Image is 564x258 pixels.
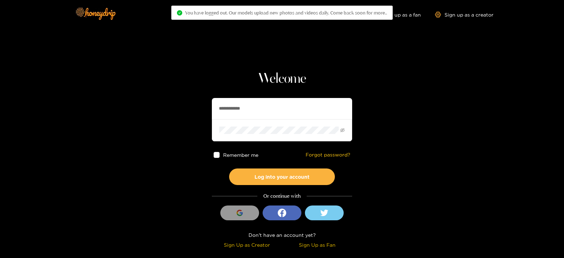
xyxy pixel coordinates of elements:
div: Sign Up as Creator [214,241,280,249]
button: Log into your account [229,168,335,185]
a: Forgot password? [306,152,350,158]
div: Or continue with [212,192,352,200]
div: Don't have an account yet? [212,231,352,239]
span: Remember me [223,152,258,158]
a: Sign up as a creator [435,12,493,18]
a: Sign up as a fan [373,12,421,18]
span: check-circle [177,10,182,16]
span: eye-invisible [340,128,345,133]
h1: Welcome [212,70,352,87]
span: You have logged out. Our models upload new photos and videos daily. Come back soon for more.. [185,10,387,16]
div: Sign Up as Fan [284,241,350,249]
